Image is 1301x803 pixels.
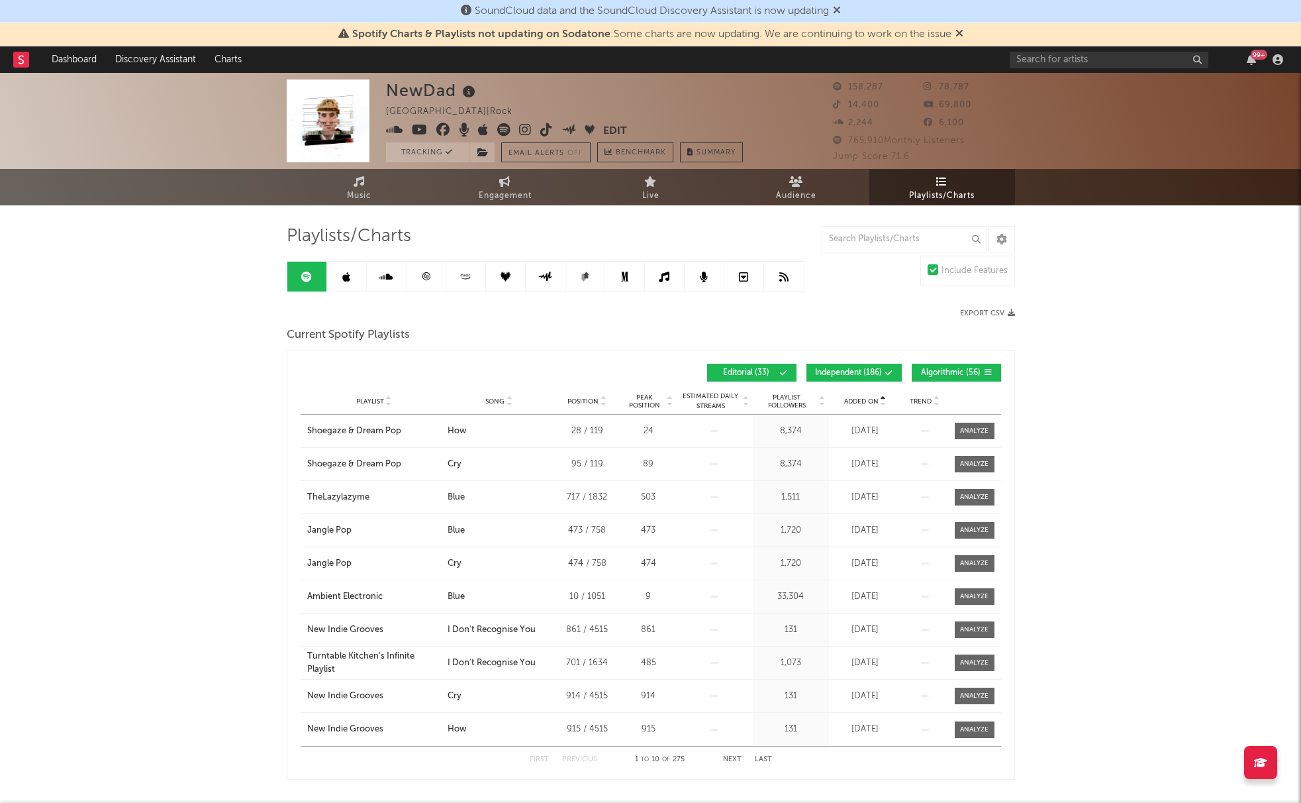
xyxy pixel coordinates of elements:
[307,690,383,703] div: New Indie Grooves
[624,394,665,409] span: Peak Position
[578,169,724,205] a: Live
[448,657,536,670] div: I Don't Recognise You
[557,458,617,471] div: 95 / 119
[912,364,1001,382] button: Algorithmic(56)
[756,524,826,537] div: 1,720
[475,6,829,17] span: SoundCloud data and the SoundCloud Discovery Assistant is now updating
[307,557,441,570] a: Jangle Pop
[597,142,673,162] a: Benchmark
[960,309,1015,317] button: Export CSV
[307,690,441,703] a: New Indie Grooves
[910,398,932,405] span: Trend
[307,650,441,676] a: Turntable Kitchen's Infinite Playlist
[924,83,969,91] span: 78,787
[756,690,826,703] div: 131
[1010,52,1208,68] input: Search for artists
[1247,54,1256,65] button: 99+
[815,369,882,377] span: Independent ( 186 )
[386,142,469,162] button: Tracking
[106,46,205,73] a: Discovery Assistant
[307,623,441,637] a: New Indie Grooves
[662,757,670,763] span: of
[624,524,673,537] div: 473
[697,149,736,156] span: Summary
[941,263,1008,279] div: Include Features
[832,491,898,504] div: [DATE]
[307,590,441,604] a: Ambient Electronic
[352,29,610,40] span: Spotify Charts & Playlists not updating on Sodatone
[557,425,617,438] div: 28 / 119
[307,425,441,438] a: Shoegaze & Dream Pop
[557,657,617,670] div: 701 / 1634
[624,752,697,768] div: 1 10 275
[832,690,898,703] div: [DATE]
[307,524,441,537] a: Jangle Pop
[832,590,898,604] div: [DATE]
[307,458,441,471] a: Shoegaze & Dream Pop
[557,557,617,570] div: 474 / 758
[603,123,627,140] button: Edit
[307,458,401,471] div: Shoegaze & Dream Pop
[642,188,659,204] span: Live
[448,524,465,537] div: Blue
[448,623,536,637] div: I Don't Recognise You
[833,119,873,127] span: 2,244
[448,690,461,703] div: Cry
[833,136,965,145] span: 765,910 Monthly Listeners
[479,188,532,204] span: Engagement
[909,188,975,204] span: Playlists/Charts
[557,524,617,537] div: 473 / 758
[680,392,742,411] span: Estimated Daily Streams
[723,756,742,763] button: Next
[680,142,743,162] button: Summary
[432,169,578,205] a: Engagement
[832,557,898,570] div: [DATE]
[448,590,465,604] div: Blue
[833,152,910,161] span: Jump Score: 71.6
[844,398,879,405] span: Added On
[833,101,879,109] span: 14,400
[557,623,617,637] div: 861 / 4515
[833,83,883,91] span: 158,287
[624,723,673,736] div: 915
[624,425,673,438] div: 24
[832,623,898,637] div: [DATE]
[806,364,902,382] button: Independent(186)
[557,723,617,736] div: 915 / 4515
[924,101,971,109] span: 69,800
[307,557,352,570] div: Jangle Pop
[347,188,371,204] span: Music
[356,398,384,405] span: Playlist
[567,150,583,157] em: Off
[756,425,826,438] div: 8,374
[955,29,963,40] span: Dismiss
[624,557,673,570] div: 474
[707,364,796,382] button: Editorial(33)
[448,425,467,438] div: How
[352,29,951,40] span: : Some charts are now updating. We are continuing to work on the issue
[832,524,898,537] div: [DATE]
[307,425,401,438] div: Shoegaze & Dream Pop
[756,458,826,471] div: 8,374
[833,6,841,17] span: Dismiss
[756,394,818,409] span: Playlist Followers
[386,80,479,101] div: NewDad
[716,369,777,377] span: Editorial ( 33 )
[307,723,383,736] div: New Indie Grooves
[869,169,1015,205] a: Playlists/Charts
[448,491,465,504] div: Blue
[448,723,467,736] div: How
[756,491,826,504] div: 1,511
[724,169,869,205] a: Audience
[307,524,352,537] div: Jangle Pop
[562,756,597,763] button: Previous
[307,723,441,736] a: New Indie Grooves
[756,557,826,570] div: 1,720
[756,590,826,604] div: 33,304
[624,690,673,703] div: 914
[485,398,505,405] span: Song
[557,491,617,504] div: 717 / 1832
[624,590,673,604] div: 9
[287,169,432,205] a: Music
